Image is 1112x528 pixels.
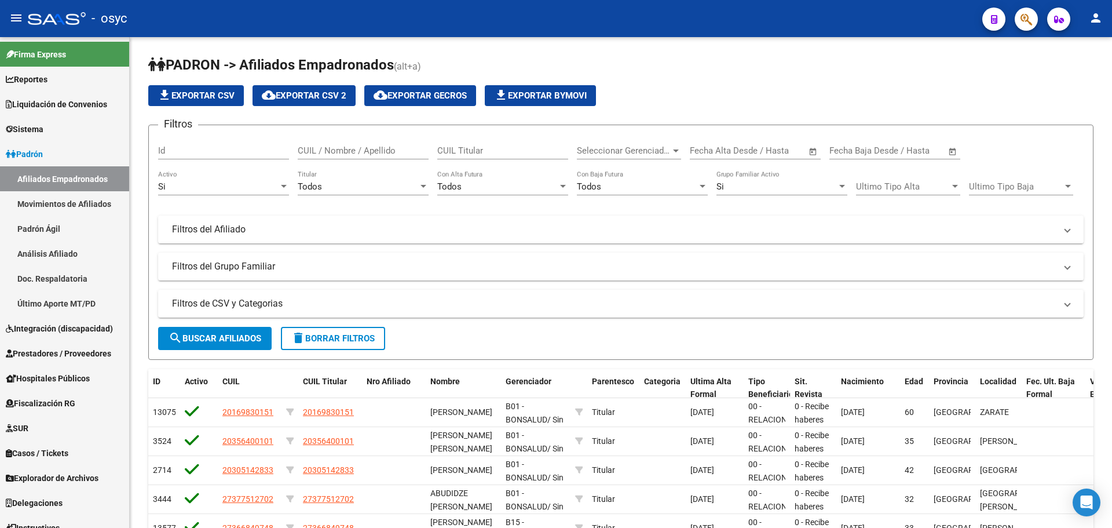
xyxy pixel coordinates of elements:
div: [DATE] [690,493,739,506]
button: Exportar Bymovi [485,85,596,106]
span: Activo [185,377,208,386]
span: B01 - BONSALUD [506,489,547,511]
span: 0 - Recibe haberes regularmente [795,402,843,438]
mat-icon: delete [291,331,305,345]
span: Liquidación de Convenios [6,98,107,111]
span: [PERSON_NAME] [980,436,1042,446]
mat-panel-title: Filtros del Afiliado [172,223,1056,236]
button: Exportar CSV 2 [253,85,356,106]
span: Padrón [6,148,43,161]
h3: Filtros [158,116,198,132]
span: Todos [437,181,462,192]
span: Casos / Tickets [6,447,68,460]
span: 00 - RELACION DE DEPENDENCIA [748,460,802,508]
datatable-header-cell: Categoria [639,369,686,407]
span: Titular [592,407,615,417]
span: 0 - Recibe haberes regularmente [795,431,843,467]
mat-icon: search [169,331,182,345]
span: Todos [577,181,601,192]
mat-icon: cloud_download [374,88,387,102]
span: Titular [592,436,615,446]
span: Si [716,181,724,192]
span: Fiscalización RG [6,397,75,410]
span: 32 [905,494,914,504]
datatable-header-cell: CUIL Titular [298,369,362,407]
span: Gerenciador [506,377,551,386]
input: End date [738,145,794,156]
span: B01 - BONSALUD [506,402,547,424]
span: [PERSON_NAME] [PERSON_NAME] [430,431,492,453]
span: Delegaciones [6,497,63,509]
span: Integración (discapacidad) [6,322,113,335]
datatable-header-cell: Nacimiento [836,369,900,407]
span: 20169830151 [222,407,273,417]
input: Start date [690,145,727,156]
span: ZARATE [980,407,1009,417]
span: [DATE] [841,436,865,446]
button: Exportar CSV [148,85,244,106]
datatable-header-cell: Fec. Ult. Baja Formal [1022,369,1085,407]
span: 42 [905,465,914,475]
span: 60 [905,407,914,417]
span: [GEOGRAPHIC_DATA][PERSON_NAME] [980,489,1058,511]
span: (alt+a) [394,61,421,72]
mat-icon: file_download [494,88,508,102]
span: [GEOGRAPHIC_DATA] [934,407,1012,417]
span: Localidad [980,377,1016,386]
span: Explorador de Archivos [6,472,98,485]
span: 20305142833 [303,465,354,475]
span: Nacimiento [841,377,884,386]
datatable-header-cell: Ultima Alta Formal [686,369,744,407]
span: 20356400101 [303,436,354,446]
datatable-header-cell: ID [148,369,180,407]
mat-icon: cloud_download [262,88,276,102]
datatable-header-cell: Activo [180,369,218,407]
input: End date [877,145,934,156]
span: Todos [298,181,322,192]
span: Ultimo Tipo Baja [969,181,1063,192]
mat-expansion-panel-header: Filtros del Grupo Familiar [158,253,1084,281]
span: Sit. Revista [795,377,822,399]
datatable-header-cell: Provincia [929,369,975,407]
mat-icon: person [1089,11,1103,25]
span: Parentesco [592,377,634,386]
span: [PERSON_NAME] [430,465,492,475]
span: Tipo Beneficiario [748,377,793,399]
span: 3444 [153,494,171,504]
span: [PERSON_NAME] [430,407,492,417]
datatable-header-cell: Tipo Beneficiario [744,369,790,407]
span: [GEOGRAPHIC_DATA] [980,465,1058,475]
datatable-header-cell: CUIL [218,369,281,407]
datatable-header-cell: Nro Afiliado [362,369,426,407]
div: Open Intercom Messenger [1073,489,1100,516]
span: [DATE] [841,407,865,417]
span: - osyc [92,6,127,31]
span: 27377512702 [222,494,273,504]
span: 20356400101 [222,436,273,446]
datatable-header-cell: Sit. Revista [790,369,836,407]
span: Exportar CSV 2 [262,90,346,101]
span: Categoria [644,377,681,386]
span: 00 - RELACION DE DEPENDENCIA [748,431,802,479]
span: Provincia [934,377,968,386]
button: Open calendar [807,145,820,158]
mat-panel-title: Filtros del Grupo Familiar [172,260,1056,273]
span: Borrar Filtros [291,333,375,344]
span: PADRON -> Afiliados Empadronados [148,57,394,73]
div: [DATE] [690,464,739,477]
span: B01 - BONSALUD [506,460,547,482]
datatable-header-cell: Nombre [426,369,501,407]
mat-icon: menu [9,11,23,25]
datatable-header-cell: Localidad [975,369,1022,407]
span: Reportes [6,73,47,86]
span: Prestadores / Proveedores [6,347,111,360]
span: [GEOGRAPHIC_DATA] [934,465,1012,475]
span: 20305142833 [222,465,273,475]
datatable-header-cell: Gerenciador [501,369,570,407]
span: [GEOGRAPHIC_DATA] [934,494,1012,504]
span: 0 - Recibe haberes regularmente [795,460,843,496]
span: Firma Express [6,48,66,61]
span: CUIL Titular [303,377,347,386]
button: Open calendar [946,145,960,158]
span: Ultimo Tipo Alta [856,181,950,192]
